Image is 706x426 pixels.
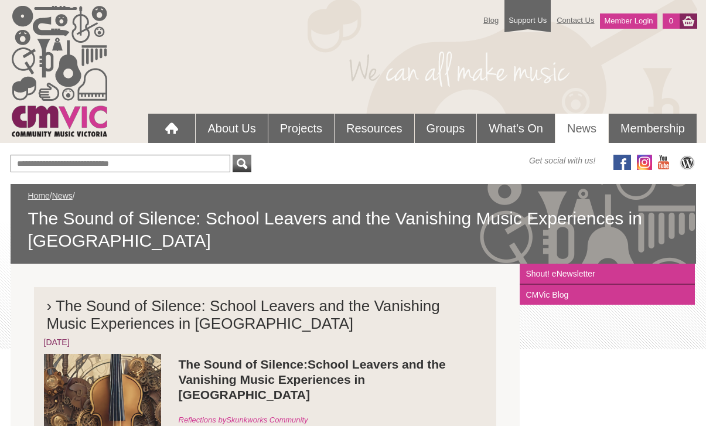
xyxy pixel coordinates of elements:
[28,207,678,252] span: The Sound of Silence: School Leavers and the Vanishing Music Experiences in [GEOGRAPHIC_DATA]
[44,297,487,336] h2: › The Sound of Silence: School Leavers and the Vanishing Music Experiences in [GEOGRAPHIC_DATA]
[196,114,267,143] a: About Us
[551,10,600,30] a: Contact Us
[415,114,477,143] a: Groups
[179,415,308,424] em: Reflections by
[609,114,697,143] a: Membership
[520,285,695,305] a: CMVic Blog
[12,6,107,137] img: cmvic_logo.png
[555,114,608,143] a: News
[179,357,308,371] strong: The Sound of Silence:
[44,336,487,348] div: [DATE]
[520,264,695,285] a: Shout! eNewsletter
[28,190,678,252] div: / /
[335,114,414,143] a: Resources
[663,13,680,29] a: 0
[268,114,334,143] a: Projects
[529,155,596,166] span: Get social with us!
[477,114,555,143] a: What's On
[678,155,696,170] img: CMVic Blog
[52,191,73,200] a: News
[478,10,504,30] a: Blog
[28,191,50,200] a: Home
[226,415,308,424] a: Skunkworks Community
[44,357,487,403] h3: School Leavers and the Vanishing Music Experiences in [GEOGRAPHIC_DATA]
[637,155,652,170] img: icon-instagram.png
[600,13,657,29] a: Member Login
